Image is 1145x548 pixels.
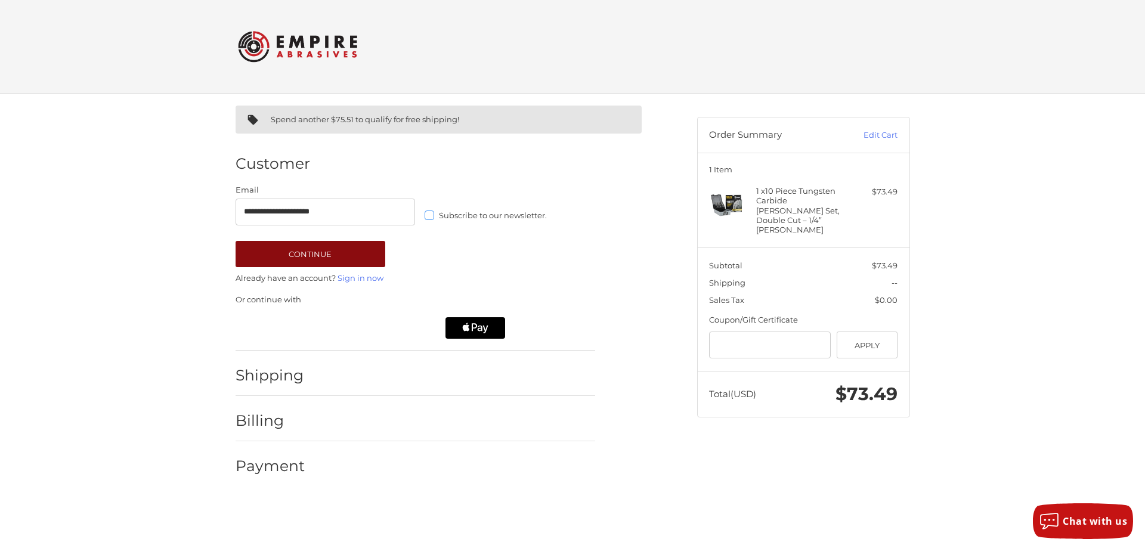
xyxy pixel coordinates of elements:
[1063,515,1127,528] span: Chat with us
[837,332,898,358] button: Apply
[835,383,898,405] span: $73.49
[850,186,898,198] div: $73.49
[238,23,357,70] img: Empire Abrasives
[271,114,459,124] span: Spend another $75.51 to qualify for free shipping!
[837,129,898,141] a: Edit Cart
[439,210,547,220] span: Subscribe to our newsletter.
[236,366,305,385] h2: Shipping
[236,154,310,173] h2: Customer
[236,241,385,267] button: Continue
[709,129,837,141] h3: Order Summary
[236,411,305,430] h2: Billing
[709,261,742,270] span: Subtotal
[709,332,831,358] input: Gift Certificate or Coupon Code
[709,314,898,326] div: Coupon/Gift Certificate
[236,273,595,284] p: Already have an account?
[872,261,898,270] span: $73.49
[231,317,327,339] iframe: PayPal-paypal
[1033,503,1133,539] button: Chat with us
[892,278,898,287] span: --
[709,388,756,400] span: Total (USD)
[339,317,434,339] iframe: PayPal-paylater
[709,165,898,174] h3: 1 Item
[338,273,383,283] a: Sign in now
[236,457,305,475] h2: Payment
[756,186,847,234] h4: 1 x 10 Piece Tungsten Carbide [PERSON_NAME] Set, Double Cut – 1/4” [PERSON_NAME]
[709,295,744,305] span: Sales Tax
[236,184,416,196] label: Email
[875,295,898,305] span: $0.00
[236,294,595,306] p: Or continue with
[709,278,745,287] span: Shipping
